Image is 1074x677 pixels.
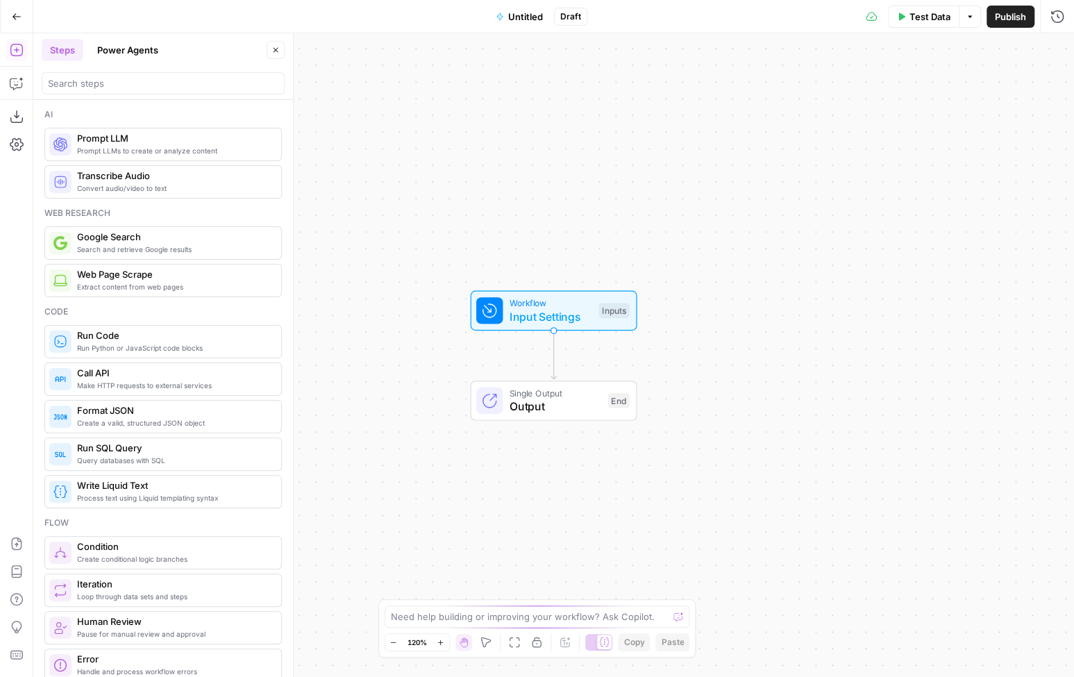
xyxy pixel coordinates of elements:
span: Untitled [508,10,543,24]
span: Create a valid, structured JSON object [77,417,270,428]
span: Query databases with SQL [77,455,270,466]
span: Loop through data sets and steps [77,591,270,602]
span: Call API [77,366,270,380]
button: Copy [618,633,650,651]
button: Steps [42,39,83,61]
span: Workflow [510,296,592,310]
span: Write Liquid Text [77,478,270,492]
span: Prompt LLM [77,131,270,145]
span: Run Python or JavaScript code blocks [77,342,270,353]
div: End [608,393,630,408]
div: Inputs [598,303,629,319]
span: Run SQL Query [77,441,270,455]
span: Input Settings [510,308,592,325]
span: Convert audio/video to text [77,183,270,194]
div: Code [44,306,282,318]
span: Run Code [77,328,270,342]
button: Power Agents [89,39,167,61]
span: Iteration [77,577,270,591]
button: Publish [987,6,1034,28]
button: Test Data [888,6,959,28]
span: Publish [995,10,1026,24]
span: Search and retrieve Google results [77,244,270,255]
span: Transcribe Audio [77,169,270,183]
span: Error [77,652,270,666]
span: 120% [408,637,427,648]
span: Web Page Scrape [77,267,270,281]
button: Untitled [487,6,551,28]
div: Flow [44,517,282,529]
span: Draft [560,10,581,23]
span: Process text using Liquid templating syntax [77,492,270,503]
span: Pause for manual review and approval [77,628,270,640]
button: Paste [655,633,689,651]
input: Search steps [48,76,278,90]
span: Make HTTP requests to external services [77,380,270,391]
span: Copy [623,636,644,649]
span: Format JSON [77,403,270,417]
span: Human Review [77,615,270,628]
span: Paste [661,636,684,649]
span: Extract content from web pages [77,281,270,292]
span: Handle and process workflow errors [77,666,270,677]
span: Condition [77,540,270,553]
span: Single Output [510,387,601,400]
span: Create conditional logic branches [77,553,270,565]
g: Edge from start to end [551,330,556,378]
span: Prompt LLMs to create or analyze content [77,145,270,156]
span: Output [510,398,601,415]
span: Google Search [77,230,270,244]
div: Ai [44,108,282,121]
span: Test Data [909,10,950,24]
div: WorkflowInput SettingsInputs [425,291,683,331]
div: Single OutputOutputEnd [425,381,683,421]
div: Web research [44,207,282,219]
